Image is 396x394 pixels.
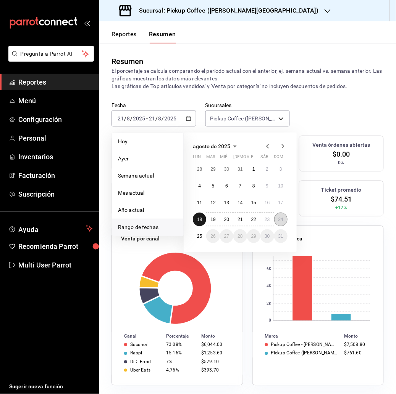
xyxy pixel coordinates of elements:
[338,159,344,166] span: 0%
[220,179,233,193] button: 6 de agosto de 2025
[238,200,242,205] abbr: 14 de agosto de 2025
[333,149,350,159] span: $0.00
[220,229,233,243] button: 27 de agosto de 2025
[312,141,370,149] h3: Venta órdenes abiertas
[247,213,260,226] button: 22 de agosto de 2025
[197,167,202,172] abbr: 28 de julio de 2025
[238,217,242,222] abbr: 21 de agosto de 2025
[84,20,90,26] button: open_drawer_menu
[224,217,229,222] abbr: 20 de agosto de 2025
[220,213,233,226] button: 20 de agosto de 2025
[18,133,93,143] span: Personal
[278,183,283,189] abbr: 10 de agosto de 2025
[118,172,177,180] span: Semana actual
[251,200,256,205] abbr: 15 de agosto de 2025
[252,167,255,172] abbr: 1 de agosto de 2025
[224,234,229,239] abbr: 27 de agosto de 2025
[9,383,93,391] span: Sugerir nueva función
[21,50,82,58] span: Pregunta a Parrot AI
[118,138,177,146] span: Hoy
[18,242,93,252] span: Recomienda Parrot
[130,368,150,373] div: Uber Eats
[18,189,93,199] span: Suscripción
[233,213,247,226] button: 21 de agosto de 2025
[341,332,383,341] th: Monto
[193,154,201,162] abbr: lunes
[274,162,288,176] button: 3 de agosto de 2025
[247,196,260,210] button: 15 de agosto de 2025
[166,342,195,348] div: 73.08%
[260,162,274,176] button: 2 de agosto de 2025
[158,115,162,122] input: --
[121,235,160,243] p: Venta por canal
[118,206,177,214] span: Año actual
[239,183,242,189] abbr: 7 de agosto de 2025
[201,368,230,373] div: $393.70
[118,223,177,231] span: Rango de fechas
[130,351,142,356] div: Rappi
[112,30,176,43] div: navigation tabs
[166,351,195,356] div: 15.16%
[205,103,290,108] label: Sucursales
[321,186,362,194] h3: Ticket promedio
[166,359,195,365] div: 7%
[265,200,270,205] abbr: 16 de agosto de 2025
[266,167,268,172] abbr: 2 de agosto de 2025
[238,167,242,172] abbr: 31 de julio de 2025
[118,155,177,163] span: Ayer
[193,143,230,149] span: agosto de 2025
[206,162,220,176] button: 29 de julio de 2025
[344,351,371,356] div: $761.60
[130,115,133,122] span: /
[8,46,94,62] button: Pregunta a Parrot AI
[197,200,202,205] abbr: 11 de agosto de 2025
[271,351,338,356] div: Pickup Coffee ([PERSON_NAME] Roo) (Turbo)
[267,284,272,288] text: 4K
[198,332,242,341] th: Monto
[233,196,247,210] button: 14 de agosto de 2025
[252,183,255,189] abbr: 8 de agosto de 2025
[271,342,338,348] div: Pickup Coffee - [PERSON_NAME][GEOGRAPHIC_DATA]
[197,217,202,222] abbr: 18 de agosto de 2025
[247,162,260,176] button: 1 de agosto de 2025
[274,179,288,193] button: 10 de agosto de 2025
[198,183,201,189] abbr: 4 de agosto de 2025
[253,332,341,341] th: Marca
[193,213,206,226] button: 18 de agosto de 2025
[260,213,274,226] button: 23 de agosto de 2025
[130,359,151,365] div: DiDi Food
[197,234,202,239] abbr: 25 de agosto de 2025
[336,204,348,211] span: +17%
[260,196,274,210] button: 16 de agosto de 2025
[238,234,242,239] abbr: 28 de agosto de 2025
[201,351,230,356] div: $1,253.60
[193,196,206,210] button: 11 de agosto de 2025
[18,224,83,233] span: Ayuda
[212,183,215,189] abbr: 5 de agosto de 2025
[210,234,215,239] abbr: 26 de agosto de 2025
[274,196,288,210] button: 17 de agosto de 2025
[224,167,229,172] abbr: 30 de julio de 2025
[155,115,158,122] span: /
[266,183,268,189] abbr: 9 de agosto de 2025
[260,179,274,193] button: 9 de agosto de 2025
[210,167,215,172] abbr: 29 de julio de 2025
[201,359,230,365] div: $579.10
[269,319,271,323] text: 0
[118,189,177,197] span: Mes actual
[210,115,276,122] span: Pickup Coffee ([PERSON_NAME][GEOGRAPHIC_DATA])
[260,154,268,162] abbr: sábado
[247,229,260,243] button: 29 de agosto de 2025
[112,103,196,108] label: Fecha
[278,200,283,205] abbr: 17 de agosto de 2025
[206,196,220,210] button: 12 de agosto de 2025
[149,30,176,43] button: Resumen
[206,213,220,226] button: 19 de agosto de 2025
[112,67,384,90] p: El porcentaje se calcula comparando el período actual con el anterior, ej. semana actual vs. sema...
[193,229,206,243] button: 25 de agosto de 2025
[278,217,283,222] abbr: 24 de agosto de 2025
[220,154,227,162] abbr: miércoles
[124,115,126,122] span: /
[331,194,352,204] span: $74.51
[251,234,256,239] abbr: 29 de agosto de 2025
